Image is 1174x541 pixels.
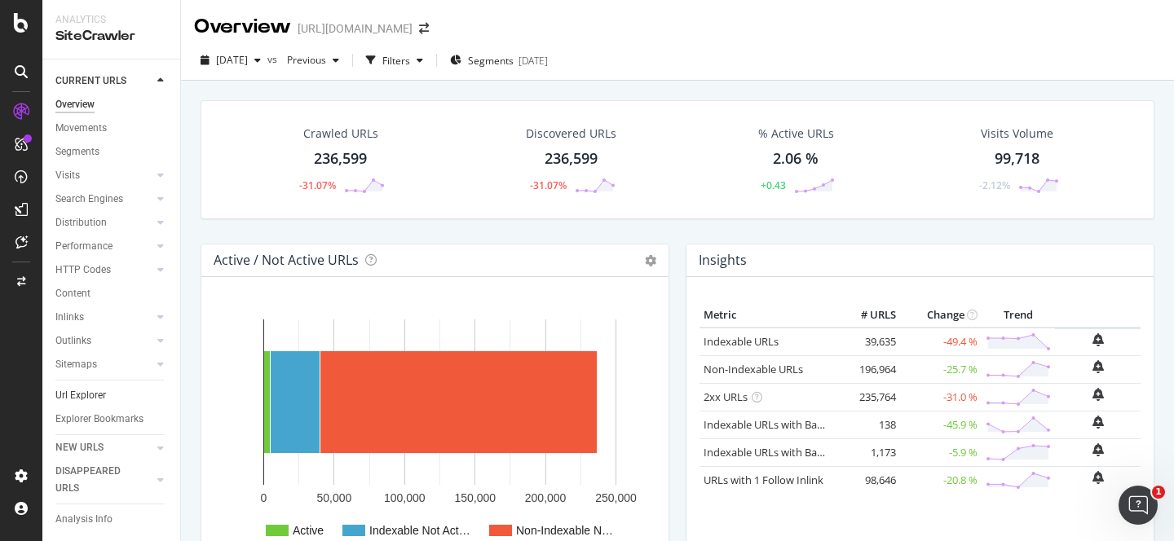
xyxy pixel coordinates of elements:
td: -49.4 % [900,328,982,356]
div: % Active URLs [758,125,834,142]
a: CURRENT URLS [55,73,152,90]
text: Non-Indexable N… [516,524,613,537]
div: 236,599 [545,148,598,169]
div: Search Engines [55,191,123,208]
a: Movements [55,120,169,137]
span: Segments [468,54,514,68]
div: Content [55,285,90,302]
div: 2.06 % [773,148,819,169]
div: Movements [55,120,107,137]
div: Performance [55,238,113,255]
a: Indexable URLs [704,334,779,349]
div: Analysis Info [55,511,113,528]
div: 99,718 [995,148,1039,169]
text: 150,000 [454,491,496,504]
a: URLs with 1 Follow Inlink [704,473,823,487]
a: Analysis Info [55,511,169,528]
text: 100,000 [384,491,426,504]
td: -25.7 % [900,355,982,383]
a: Sitemaps [55,356,152,373]
a: Indexable URLs with Bad H1 [704,417,840,432]
div: -31.07% [530,178,567,192]
div: HTTP Codes [55,262,111,279]
div: [DATE] [519,54,548,68]
div: [URL][DOMAIN_NAME] [298,20,413,37]
a: Non-Indexable URLs [704,362,803,376]
td: 1,173 [835,438,900,466]
div: DISAPPEARED URLS [55,463,138,497]
a: Visits [55,167,152,184]
div: Sitemaps [55,356,97,373]
th: Metric [700,303,835,328]
div: -31.07% [299,178,336,192]
td: 235,764 [835,383,900,411]
text: 250,000 [595,491,637,504]
text: 0 [261,491,267,504]
a: Inlinks [55,309,152,326]
div: Explorer Bookmarks [55,411,143,428]
span: vs [267,52,280,66]
text: 50,000 [316,491,351,504]
td: 196,964 [835,355,900,383]
button: [DATE] [194,47,267,73]
td: -5.9 % [900,438,982,466]
div: bell-plus [1092,443,1104,456]
th: # URLS [835,303,900,328]
iframe: Intercom live chat [1119,486,1158,525]
span: 2025 Oct. 4th [216,53,248,67]
th: Trend [982,303,1055,328]
div: bell-plus [1092,360,1104,373]
button: Segments[DATE] [444,47,554,73]
div: Distribution [55,214,107,231]
div: bell-plus [1092,416,1104,429]
button: Filters [360,47,430,73]
div: Filters [382,54,410,68]
div: bell-plus [1092,388,1104,401]
div: Overview [55,96,95,113]
h4: Insights [699,249,747,271]
td: 138 [835,411,900,438]
a: Url Explorer [55,387,169,404]
a: Indexable URLs with Bad Description [704,445,881,460]
div: bell-plus [1092,471,1104,484]
a: NEW URLS [55,439,152,456]
a: Overview [55,96,169,113]
div: Inlinks [55,309,84,326]
a: 2xx URLs [704,389,748,404]
div: Overview [194,13,291,41]
a: Content [55,285,169,302]
a: Performance [55,238,152,255]
h4: Active / Not Active URLs [214,249,359,271]
td: 39,635 [835,328,900,356]
span: 1 [1152,486,1165,499]
a: DISAPPEARED URLS [55,463,152,497]
div: 236,599 [314,148,367,169]
a: Search Engines [55,191,152,208]
div: Analytics [55,13,167,27]
a: Distribution [55,214,152,231]
td: -20.8 % [900,466,982,494]
div: arrow-right-arrow-left [419,23,429,34]
div: SiteCrawler [55,27,167,46]
a: HTTP Codes [55,262,152,279]
div: Outlinks [55,332,91,350]
text: Active [293,524,324,537]
div: Visits [55,167,80,184]
text: Indexable Not Act… [369,524,470,537]
div: Discovered URLs [526,125,616,142]
div: +0.43 [761,178,786,192]
td: -31.0 % [900,383,982,411]
div: Crawled URLs [303,125,378,142]
div: Visits Volume [981,125,1053,142]
text: 200,000 [525,491,567,504]
a: Explorer Bookmarks [55,411,169,428]
a: Segments [55,143,169,161]
div: bell-plus [1092,333,1104,346]
td: -45.9 % [900,411,982,438]
i: Options [645,255,656,266]
button: Previous [280,47,346,73]
div: Segments [55,143,99,161]
div: -2.12% [979,178,1010,192]
div: CURRENT URLS [55,73,126,90]
th: Change [900,303,982,328]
